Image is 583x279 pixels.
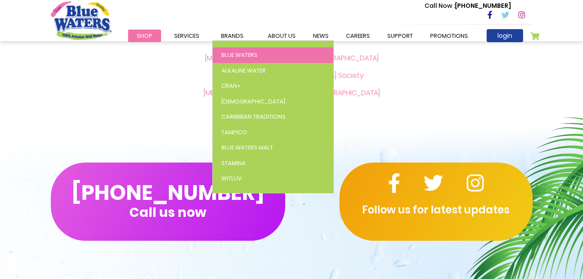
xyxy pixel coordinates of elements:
span: Call us now [129,210,206,215]
span: Stamina [221,159,246,167]
a: login [487,29,523,42]
a: Promotions [422,30,477,42]
span: Services [174,32,199,40]
span: [DEMOGRAPHIC_DATA] [221,97,285,106]
span: Shop [137,32,152,40]
span: Blue Waters [221,51,257,59]
a: store logo [51,1,112,40]
a: [MEDICAL_DATA] Association of [GEOGRAPHIC_DATA] [204,53,379,63]
a: News [304,30,337,42]
a: careers [337,30,379,42]
p: [PHONE_NUMBER] [425,1,511,10]
p: Follow us for latest updates [339,202,533,218]
a: [MEDICAL_DATA] Foundation for [GEOGRAPHIC_DATA] [203,88,380,98]
button: [PHONE_NUMBER]Call us now [51,163,285,241]
span: Alkaline Water [221,66,266,75]
span: Blue Waters Malt [221,143,273,152]
span: Call Now : [425,1,455,10]
span: Caribbean Traditions [221,113,286,121]
span: Tampico [221,128,247,136]
a: support [379,30,422,42]
span: WitLuv [221,174,242,183]
a: about us [259,30,304,42]
span: Brands [221,32,244,40]
span: Cran+ [221,82,241,90]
